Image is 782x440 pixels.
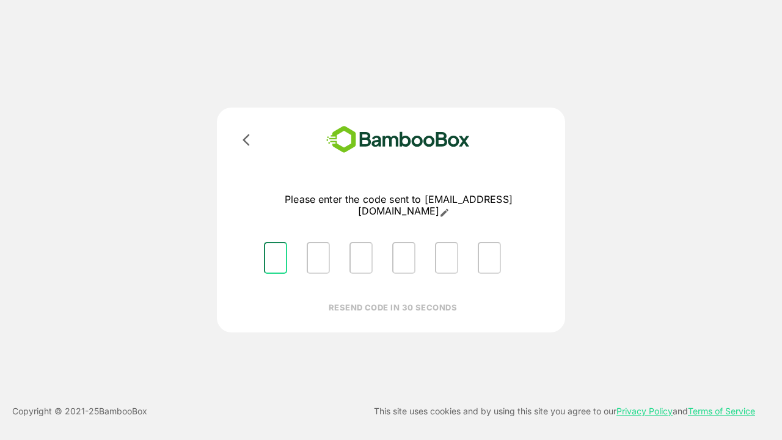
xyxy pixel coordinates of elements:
input: Please enter OTP character 3 [349,242,373,274]
p: This site uses cookies and by using this site you agree to our and [374,404,755,419]
a: Terms of Service [688,406,755,416]
input: Please enter OTP character 6 [478,242,501,274]
p: Please enter the code sent to [EMAIL_ADDRESS][DOMAIN_NAME] [254,194,543,218]
input: Please enter OTP character 4 [392,242,415,274]
input: Please enter OTP character 1 [264,242,287,274]
input: Please enter OTP character 2 [307,242,330,274]
input: Please enter OTP character 5 [435,242,458,274]
img: bamboobox [309,122,488,157]
p: Copyright © 2021- 25 BambooBox [12,404,147,419]
a: Privacy Policy [616,406,673,416]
